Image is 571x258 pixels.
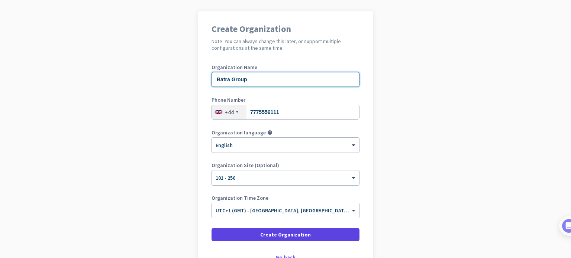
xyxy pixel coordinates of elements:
button: Create Organization [212,228,359,241]
div: +44 [225,108,234,116]
h1: Create Organization [212,25,359,33]
label: Phone Number [212,97,359,102]
h2: Note: You can always change this later, or support multiple configurations at the same time [212,38,359,51]
label: Organization Size (Optional) [212,163,359,168]
i: help [267,130,272,135]
label: Organization Name [212,65,359,70]
input: 121 234 5678 [212,105,359,120]
input: What is the name of your organization? [212,72,359,87]
label: Organization language [212,130,266,135]
span: Create Organization [260,231,311,238]
label: Organization Time Zone [212,195,359,200]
